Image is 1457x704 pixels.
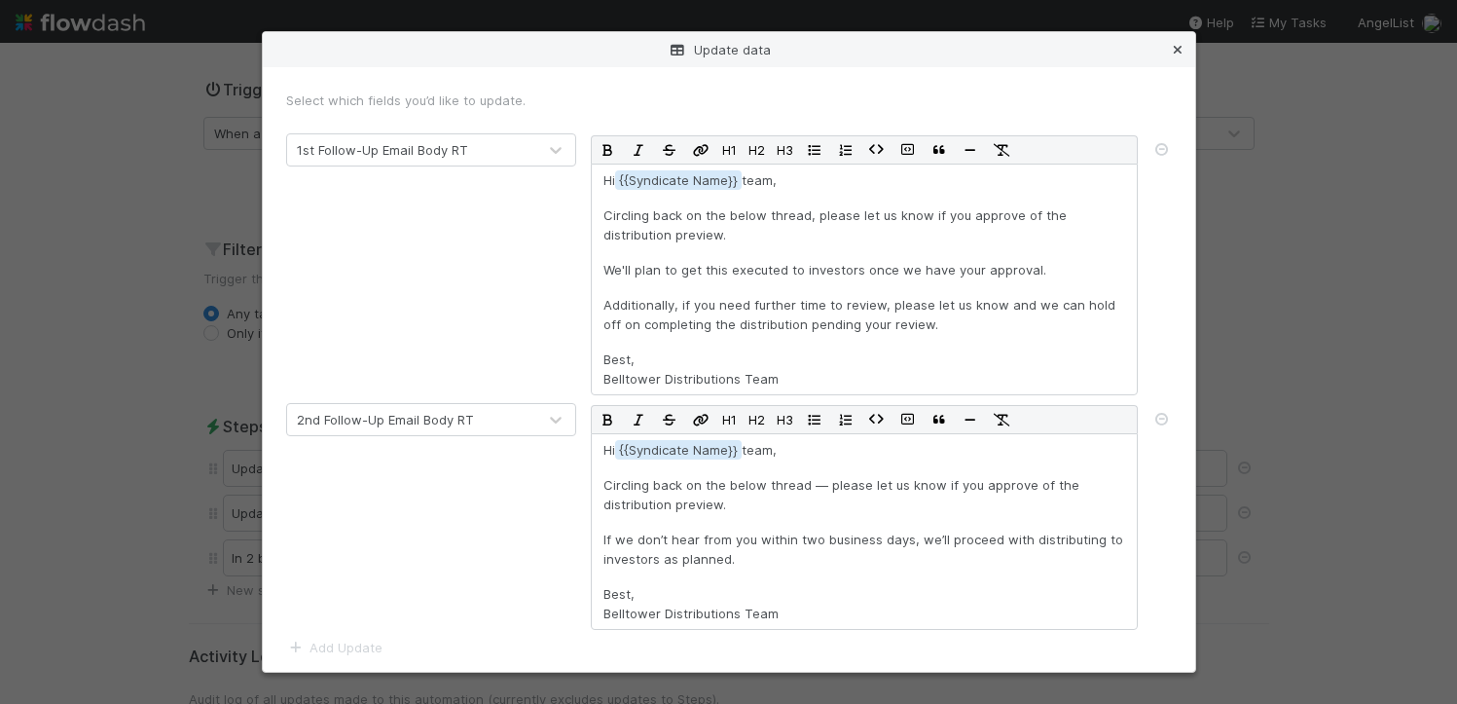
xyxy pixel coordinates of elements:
[615,440,742,460] span: {{Syndicate Name
[623,406,654,433] button: Italic
[799,136,830,164] button: Bullet List
[892,136,924,164] button: Code Block
[743,406,771,433] button: H2
[986,406,1017,433] button: Remove Format
[603,530,1125,569] p: If we don’t hear from you within two business days, we’ll proceed with distributing to investors ...
[771,136,799,164] button: H3
[924,136,955,164] button: Blockquote
[297,140,468,160] div: 1st Follow-Up Email Body RT
[286,640,382,655] a: Add Update
[603,584,1125,623] p: Best, Belltower Distributions Team
[743,136,771,164] button: H2
[654,406,685,433] button: Strikethrough
[830,406,861,433] button: Ordered List
[799,406,830,433] button: Bullet List
[955,136,986,164] button: Horizontal Rule
[263,32,1195,67] div: Update data
[654,136,685,164] button: Strikethrough
[615,170,742,190] span: {{Syndicate Name
[986,136,1017,164] button: Remove Format
[603,475,1125,514] p: Circling back on the below thread — please let us know if you approve of the distribution preview.
[892,406,924,433] button: Code Block
[623,136,654,164] button: Italic
[716,406,743,433] button: H1
[861,136,892,164] button: Code
[297,410,474,429] div: 2nd Follow-Up Email Body RT
[603,260,1125,279] p: We'll plan to get this executed to investors once we have your approval.
[592,406,623,433] button: Bold
[603,170,1125,190] p: Hi team,
[716,136,743,164] button: H1
[955,406,986,433] button: Horizontal Rule
[603,350,1125,389] p: Best, Belltower Distributions Team
[603,205,1125,244] p: Circling back on the below thread, please let us know if you approve of the distribution preview.
[924,406,955,433] button: Blockquote
[603,295,1125,334] p: Additionally, if you need further time to review, please let us know and we can hold off on compl...
[685,406,716,433] button: Edit Link
[771,406,799,433] button: H3
[861,406,892,433] button: Code
[286,91,1172,110] div: Select which fields you’d like to update.
[830,136,861,164] button: Ordered List
[685,136,716,164] button: Edit Link
[592,136,623,164] button: Bold
[603,440,1125,460] p: Hi team,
